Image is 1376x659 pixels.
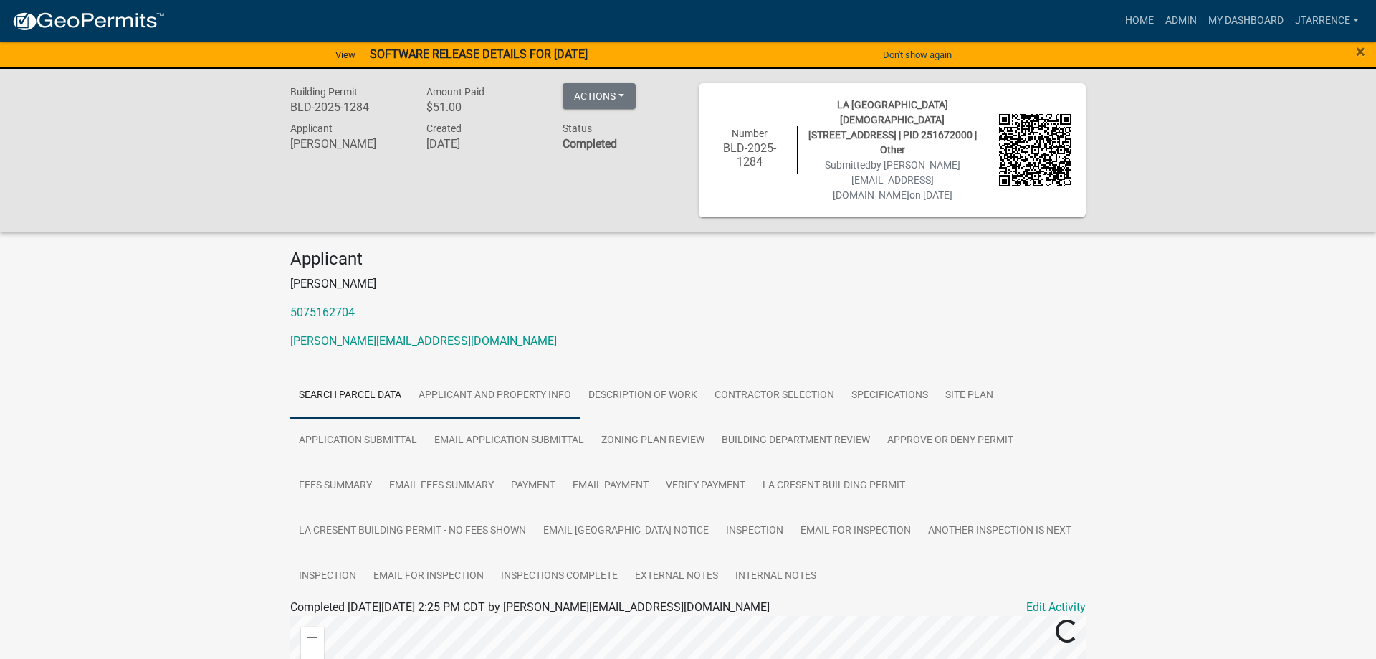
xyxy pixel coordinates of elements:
a: Inspection [717,508,792,554]
a: Contractor Selection [706,373,843,419]
a: Email for Inspection [365,554,492,599]
a: Admin [1160,7,1203,34]
a: Email for Inspection [792,508,919,554]
a: Fees Summary [290,463,381,509]
strong: SOFTWARE RELEASE DETAILS FOR [DATE] [370,47,588,61]
a: Description of Work [580,373,706,419]
a: 5075162704 [290,305,355,319]
a: Payment [502,463,564,509]
span: Amount Paid [426,86,484,98]
a: My Dashboard [1203,7,1289,34]
a: Inspection [290,554,365,599]
a: La Cresent Building Permit - No Fees Shown [290,508,535,554]
a: Email [GEOGRAPHIC_DATA] Notice [535,508,717,554]
span: by [PERSON_NAME][EMAIL_ADDRESS][DOMAIN_NAME] [833,159,960,201]
h6: BLD-2025-1284 [713,141,786,169]
a: Internal Notes [727,554,825,599]
a: Home [1119,7,1160,34]
h6: $51.00 [426,100,541,114]
h6: BLD-2025-1284 [290,100,405,114]
a: Applicant and Property Info [410,373,580,419]
a: Another Inspection is next [919,508,1080,554]
span: Submitted on [DATE] [825,159,960,201]
a: [PERSON_NAME][EMAIL_ADDRESS][DOMAIN_NAME] [290,334,557,348]
a: Search Parcel Data [290,373,410,419]
span: Created [426,123,462,134]
a: Zoning Plan Review [593,418,713,464]
a: Approve or deny permit [879,418,1022,464]
div: Zoom in [301,627,324,650]
span: Building Permit [290,86,358,98]
span: Status [563,123,592,134]
a: Email Fees Summary [381,463,502,509]
span: Applicant [290,123,333,134]
a: Verify Payment [657,463,754,509]
a: View [330,43,361,67]
a: Building Department Review [713,418,879,464]
a: Email Payment [564,463,657,509]
img: QR code [999,114,1072,187]
strong: Completed [563,137,617,151]
a: La Cresent Building Permit [754,463,914,509]
a: Application Submittal [290,418,426,464]
span: × [1356,42,1365,62]
button: Actions [563,83,636,109]
a: Email Application Submittal [426,418,593,464]
h4: Applicant [290,249,1086,270]
span: LA [GEOGRAPHIC_DATA][DEMOGRAPHIC_DATA] [STREET_ADDRESS] | PID 251672000 | Other [808,99,977,156]
button: Close [1356,43,1365,60]
span: Completed [DATE][DATE] 2:25 PM CDT by [PERSON_NAME][EMAIL_ADDRESS][DOMAIN_NAME] [290,600,770,614]
button: Don't show again [877,43,957,67]
span: Number [732,128,768,139]
a: External Notes [626,554,727,599]
a: Site Plan [937,373,1002,419]
a: Inspections Complete [492,554,626,599]
a: Edit Activity [1026,599,1086,616]
a: jtarrence [1289,7,1365,34]
a: Specifications [843,373,937,419]
p: [PERSON_NAME] [290,275,1086,293]
h6: [PERSON_NAME] [290,137,405,151]
h6: [DATE] [426,137,541,151]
